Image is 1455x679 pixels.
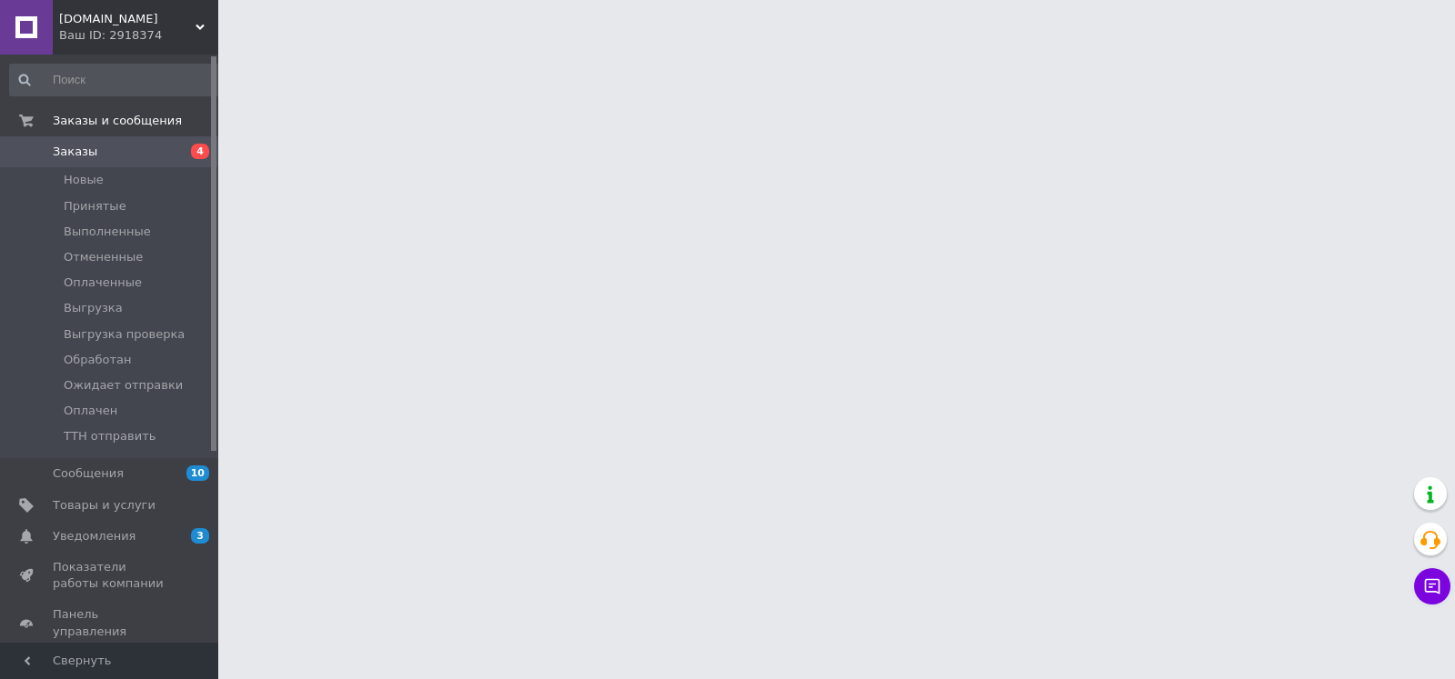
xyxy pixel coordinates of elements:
[64,403,117,419] span: Оплачен
[59,11,196,27] span: OPTCOSMETIKA.COM
[59,27,218,44] div: Ваш ID: 2918374
[53,497,156,514] span: Товары и услуги
[64,300,123,316] span: Выгрузка
[191,144,209,159] span: 4
[64,326,185,343] span: Выгрузка проверка
[64,377,183,394] span: Ожидает отправки
[64,275,142,291] span: Оплаченные
[64,249,143,265] span: Отмененные
[64,352,131,368] span: Обработан
[53,113,182,129] span: Заказы и сообщения
[64,198,126,215] span: Принятые
[53,559,168,592] span: Показатели работы компании
[64,224,151,240] span: Выполненные
[186,465,209,481] span: 10
[9,64,225,96] input: Поиск
[53,606,168,639] span: Панель управления
[53,144,97,160] span: Заказы
[1414,568,1450,604] button: Чат с покупателем
[53,528,135,544] span: Уведомления
[53,465,124,482] span: Сообщения
[191,528,209,544] span: 3
[64,172,104,188] span: Новые
[64,428,156,444] span: ТТН отправить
